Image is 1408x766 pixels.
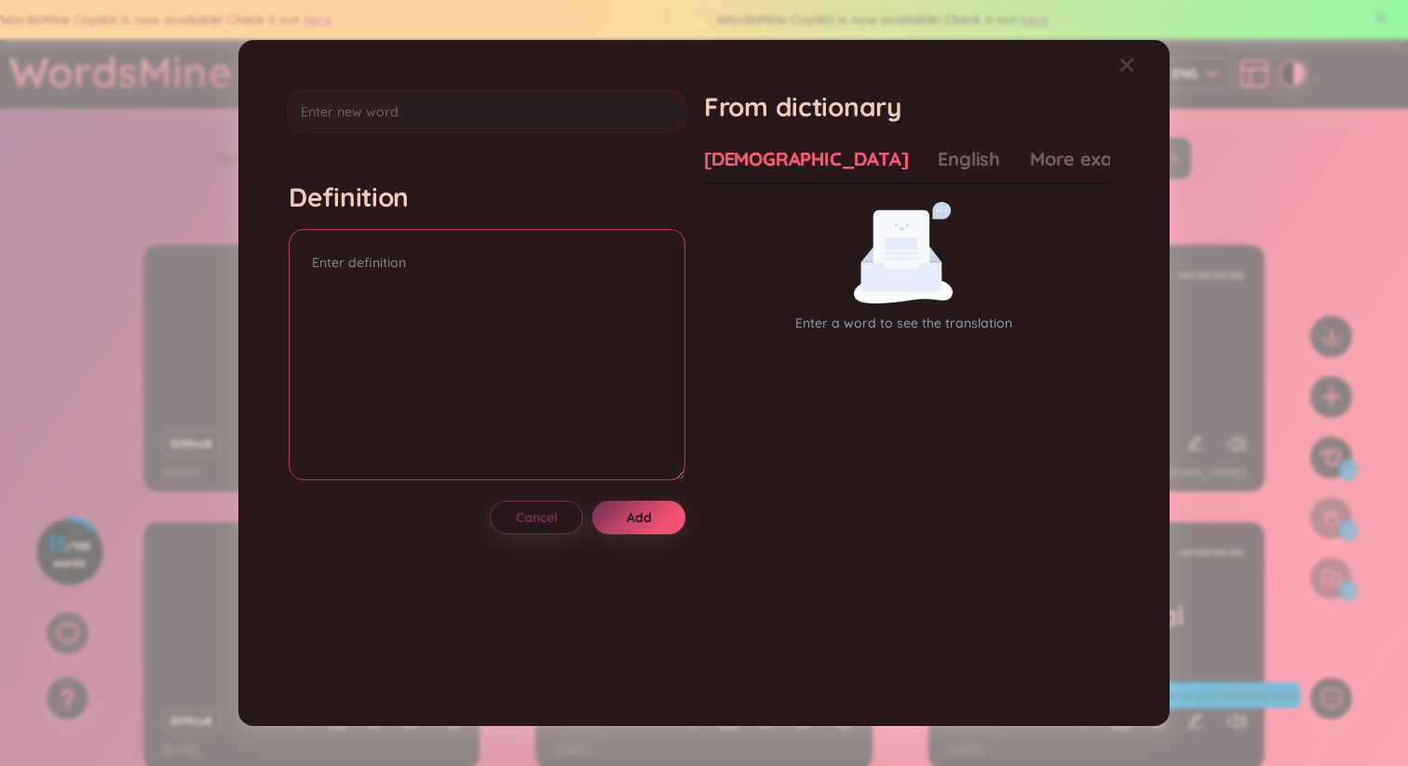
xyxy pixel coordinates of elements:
p: Enter a word to see the translation [704,313,1103,333]
div: English [938,146,1000,172]
span: Add [627,508,652,527]
h4: Definition [289,181,685,214]
div: More examples [1030,146,1165,172]
input: Enter new word [289,90,685,132]
div: [DEMOGRAPHIC_DATA] [704,146,908,172]
span: Cancel [516,508,558,527]
button: Close [1119,40,1170,90]
h1: From dictionary [704,90,1110,124]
